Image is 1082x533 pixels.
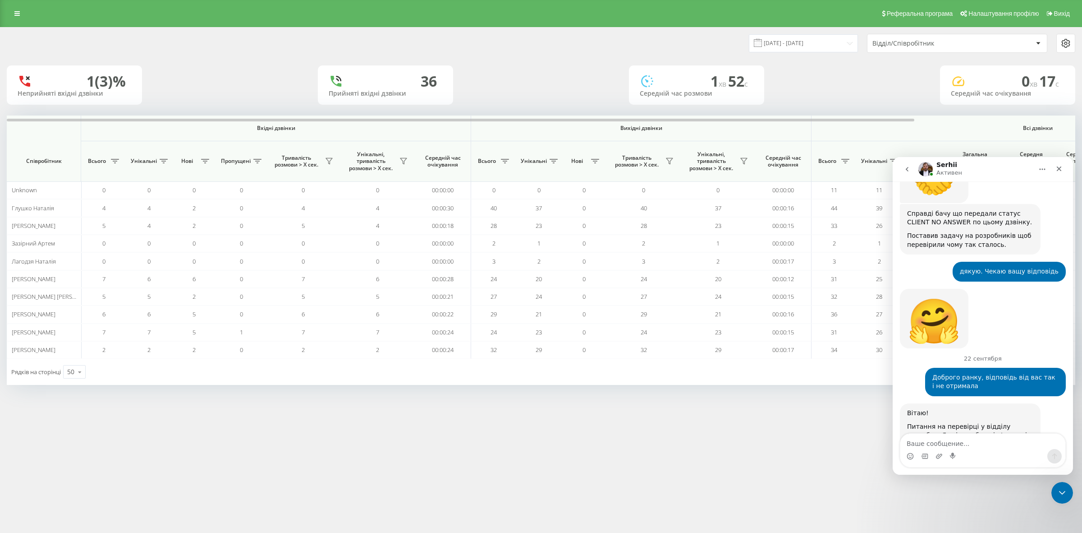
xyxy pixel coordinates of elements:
[105,125,447,132] span: Вхідні дзвінки
[876,310,882,318] span: 27
[7,105,173,132] div: Олена говорит…
[28,296,36,303] button: Средство выбора GIF-файла
[102,328,105,336] span: 7
[376,346,379,354] span: 2
[302,346,305,354] span: 2
[755,270,811,288] td: 00:00:12
[12,239,55,247] span: Зазірний Артем
[193,275,196,283] span: 6
[642,257,645,265] span: 3
[582,346,586,354] span: 0
[415,306,471,323] td: 00:00:22
[641,328,647,336] span: 24
[376,222,379,230] span: 4
[491,328,497,336] span: 24
[715,346,721,354] span: 29
[755,235,811,252] td: 00:00:00
[641,292,647,301] span: 27
[12,310,55,318] span: [PERSON_NAME]
[155,292,169,306] button: Отправить сообщение…
[872,40,980,47] div: Відділ/Співробітник
[12,275,55,283] span: [PERSON_NAME]
[582,257,586,265] span: 0
[415,217,471,235] td: 00:00:18
[641,204,647,212] span: 40
[193,239,196,247] span: 0
[376,257,379,265] span: 0
[893,157,1073,475] iframe: Intercom live chat
[302,239,305,247] span: 0
[376,186,379,194] span: 0
[951,90,1064,97] div: Середній час очікування
[536,204,542,212] span: 37
[715,222,721,230] span: 23
[1039,71,1059,91] span: 17
[536,292,542,301] span: 24
[715,292,721,301] span: 24
[147,204,151,212] span: 4
[536,222,542,230] span: 23
[12,186,37,194] span: Unknown
[14,158,73,165] span: Співробітник
[642,239,645,247] span: 2
[641,222,647,230] span: 28
[87,73,126,90] div: 1 (3)%
[102,257,105,265] span: 0
[147,310,151,318] span: 6
[131,158,157,165] span: Унікальні
[833,257,836,265] span: 3
[270,154,322,168] span: Тривалість розмови > Х сек.
[831,328,837,336] span: 31
[876,204,882,212] span: 39
[887,10,953,17] span: Реферальна програма
[376,239,379,247] span: 0
[102,346,105,354] span: 2
[715,275,721,283] span: 20
[102,222,105,230] span: 5
[537,239,541,247] span: 1
[1010,151,1053,172] span: Середня тривалість розмови
[376,292,379,301] span: 5
[833,239,836,247] span: 2
[415,252,471,270] td: 00:00:00
[640,90,753,97] div: Середній час розмови
[582,310,586,318] span: 0
[611,154,663,168] span: Тривалість розмови > Х сек.
[582,292,586,301] span: 0
[193,310,196,318] span: 5
[831,292,837,301] span: 32
[302,204,305,212] span: 4
[193,328,196,336] span: 5
[716,186,720,194] span: 0
[831,346,837,354] span: 34
[876,222,882,230] span: 26
[240,328,243,336] span: 1
[11,368,61,376] span: Рядків на сторінці
[492,186,495,194] span: 0
[193,257,196,265] span: 0
[193,186,196,194] span: 0
[240,239,243,247] span: 0
[492,125,790,132] span: Вихідні дзвінки
[14,52,141,70] div: Справді бачу що передали статус CLIENT NO ANSWER по цьому дзвінку.
[537,257,541,265] span: 2
[102,204,105,212] span: 4
[8,277,173,292] textarea: Ваше сообщение...
[1055,79,1059,89] span: c
[240,292,243,301] span: 0
[415,181,471,199] td: 00:00:00
[302,275,305,283] span: 7
[491,204,497,212] span: 40
[12,222,55,230] span: [PERSON_NAME]
[831,222,837,230] span: 33
[102,292,105,301] span: 5
[876,275,882,283] span: 25
[302,292,305,301] span: 5
[240,310,243,318] span: 0
[582,328,586,336] span: 0
[376,310,379,318] span: 6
